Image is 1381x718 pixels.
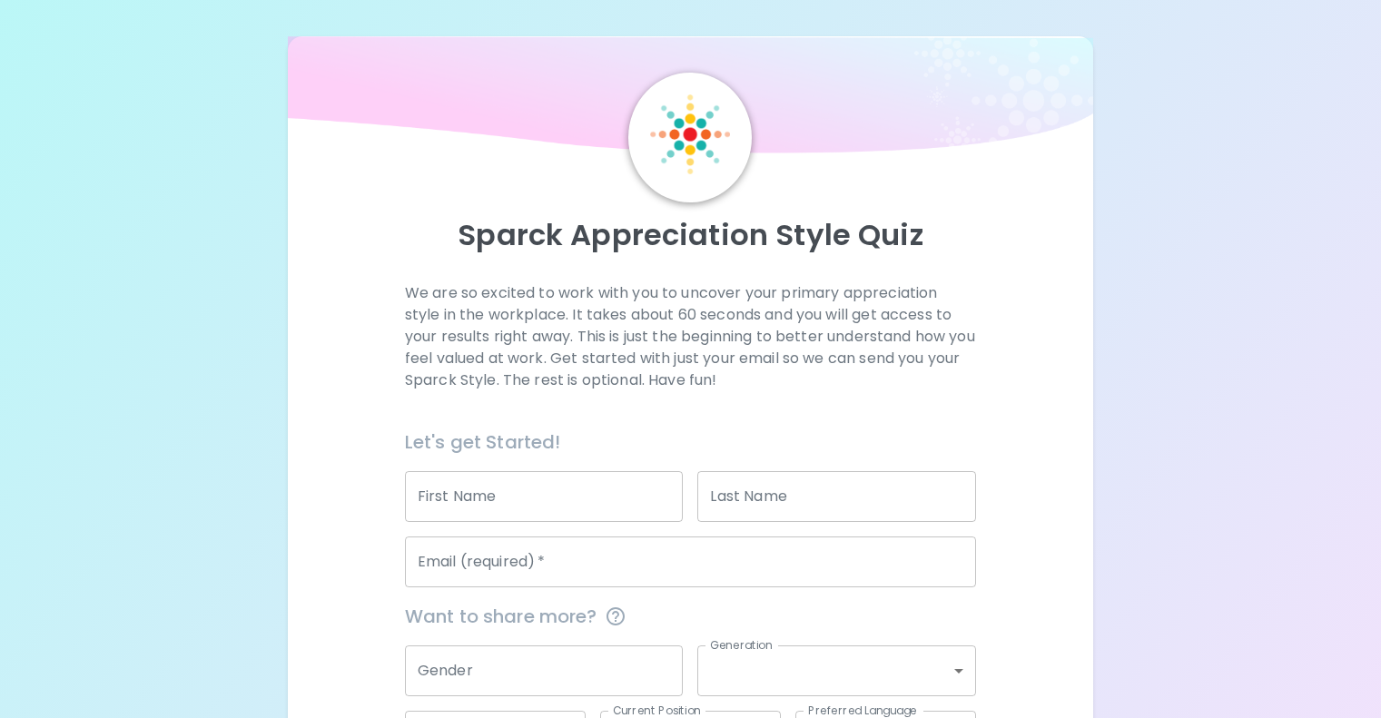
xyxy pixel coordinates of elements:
h6: Let's get Started! [405,428,976,457]
label: Preferred Language [808,703,917,718]
label: Current Position [613,703,701,718]
label: Generation [710,637,773,653]
svg: This information is completely confidential and only used for aggregated appreciation studies at ... [605,605,626,627]
p: We are so excited to work with you to uncover your primary appreciation style in the workplace. I... [405,282,976,391]
img: Sparck Logo [650,94,730,174]
p: Sparck Appreciation Style Quiz [310,217,1071,253]
span: Want to share more? [405,602,976,631]
img: wave [288,36,1093,163]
